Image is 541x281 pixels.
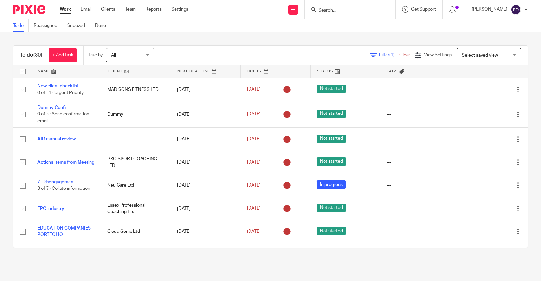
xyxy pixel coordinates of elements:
span: 0 of 5 · Send confirmation email [37,112,89,124]
td: [DATE] [171,197,240,220]
a: Reassigned [34,19,62,32]
a: EPC Industry [37,206,64,211]
span: Not started [317,204,346,212]
img: svg%3E [511,5,521,15]
span: Not started [317,85,346,93]
span: Get Support [411,7,436,12]
a: To do [13,19,29,32]
td: Neu Care Ltd [101,174,171,197]
span: [DATE] [247,183,260,188]
span: Not started [317,227,346,235]
span: [DATE] [247,112,260,116]
td: Essex Professional Coaching Ltd [101,197,171,220]
a: 7_Disengagement [37,180,75,184]
span: [DATE] [247,160,260,165]
input: Search [318,8,376,14]
span: Not started [317,110,346,118]
div: --- [387,111,451,118]
a: Email [81,6,91,13]
span: Not started [317,135,346,143]
span: [DATE] [247,229,260,234]
span: 3 of 7 · Collate information [37,187,90,191]
div: --- [387,205,451,212]
a: + Add task [49,48,77,62]
span: [DATE] [247,87,260,92]
span: [DATE] [247,137,260,141]
a: AIR manual review [37,137,76,141]
span: [DATE] [247,206,260,211]
td: [DATE] [171,151,240,174]
h1: To do [20,52,42,59]
a: Dummy Confi [37,105,66,110]
a: New client checklist [37,84,79,88]
span: 0 of 11 · Urgent Priority [37,91,84,95]
a: Actions Items from Meeting [37,160,94,165]
div: --- [387,159,451,166]
a: Team [125,6,136,13]
span: (30) [33,52,42,58]
a: Work [60,6,71,13]
span: Filter [379,53,399,57]
span: Not started [317,157,346,166]
a: Snoozed [67,19,90,32]
td: [DATE] [171,220,240,243]
span: (1) [389,53,395,57]
td: MADISONS FITNESS LTD [101,78,171,101]
div: --- [387,136,451,142]
div: --- [387,228,451,235]
td: PRO SPORT COACHING LTD [101,151,171,174]
div: --- [387,86,451,93]
img: Pixie [13,5,45,14]
td: [DATE] [171,128,240,151]
td: [DATE] [171,174,240,197]
div: --- [387,182,451,189]
span: View Settings [424,53,452,57]
a: Settings [171,6,188,13]
td: [DATE] [171,101,240,127]
td: [DATE] [171,243,240,266]
p: Due by [89,52,103,58]
td: Cloud Genie Ltd [101,220,171,243]
td: [DATE] [171,78,240,101]
a: Reports [145,6,162,13]
span: Select saved view [462,53,498,58]
span: All [111,53,116,58]
p: [PERSON_NAME] [472,6,507,13]
a: EDUCATION COMPANIES PORTFOLIO [37,226,91,237]
a: Clients [101,6,115,13]
td: MADISONS FITNESS LTD [101,243,171,266]
span: Tags [387,70,398,73]
a: Clear [399,53,410,57]
td: Dummy [101,101,171,127]
a: Done [95,19,111,32]
span: In progress [317,180,346,189]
